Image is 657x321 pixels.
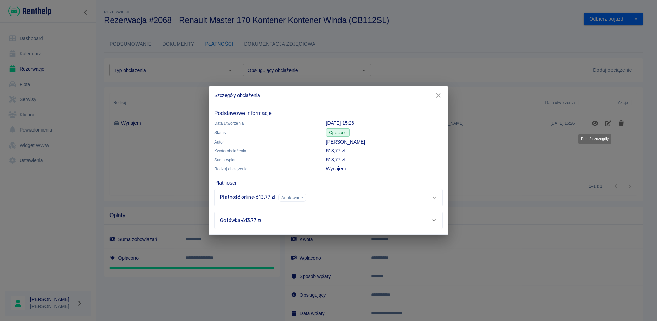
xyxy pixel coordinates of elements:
[326,147,443,155] p: 613,77 zł
[214,157,315,163] p: Suma wpłat
[214,110,443,117] h5: Podstawowe informacje
[326,129,349,136] span: Opłacone
[326,165,443,172] p: Wynajem
[214,148,315,154] p: Kwota obciążenia
[220,194,431,202] div: Płatność online · 613,77 zł
[214,120,315,126] p: Data utworzenia
[214,139,315,145] p: Autor
[209,86,448,104] h2: Szczegóły obciążenia
[326,156,443,163] p: 613,77 zł
[214,166,315,172] p: Rodzaj obciążenia
[214,180,236,186] h5: Płatności
[326,120,443,127] p: [DATE] 15:26
[215,189,442,206] div: Płatność online·613,77 złAnulowane
[326,138,443,146] p: [PERSON_NAME]
[578,134,611,144] div: Pokaż szczegóły
[215,212,442,229] div: Gotówka·613,77 zł
[279,194,306,201] span: Anulowane
[214,129,315,136] p: Status
[220,217,431,224] div: Gotówka · 613,77 zł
